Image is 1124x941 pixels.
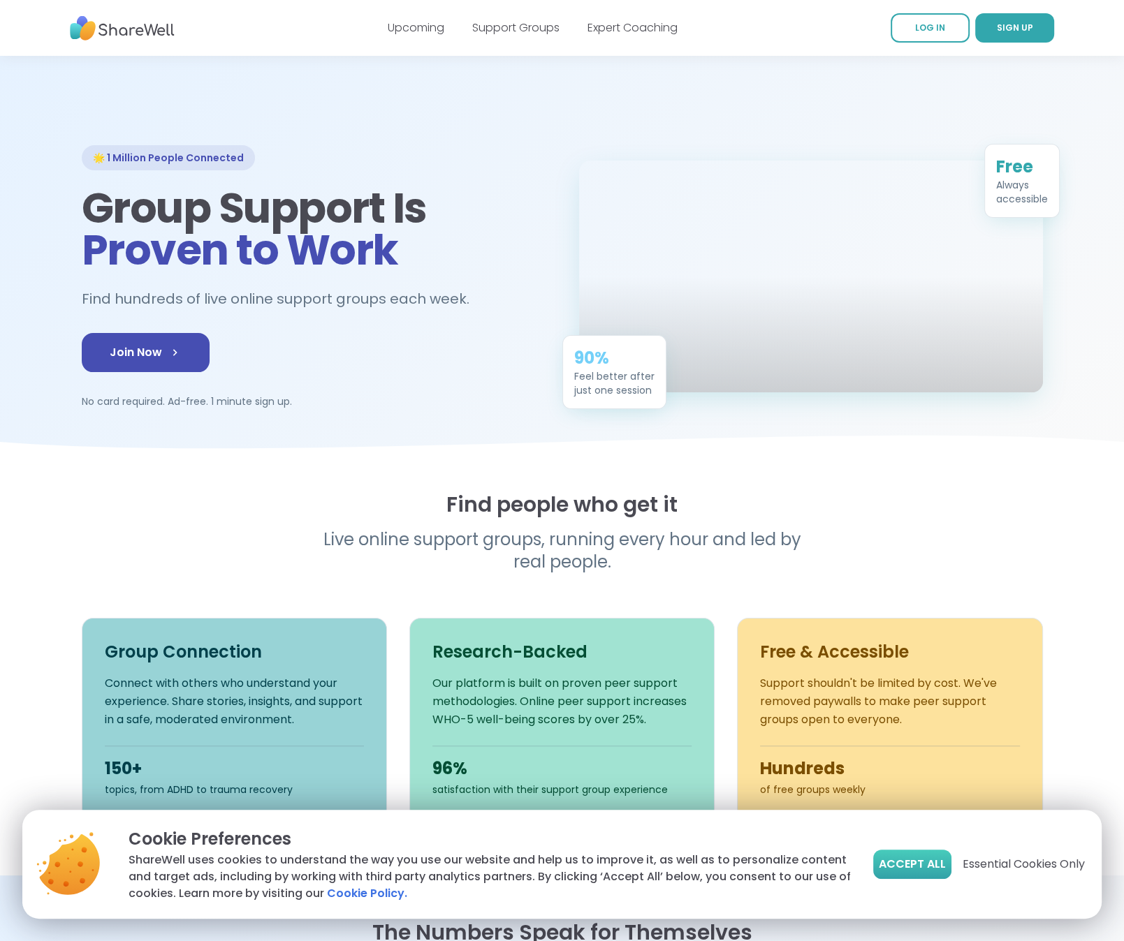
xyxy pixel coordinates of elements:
a: Support Groups [472,20,560,36]
div: Hundreds [760,757,1019,780]
p: Our platform is built on proven peer support methodologies. Online peer support increases WHO-5 w... [432,674,692,729]
h2: Find people who get it [82,492,1043,517]
span: SIGN UP [997,22,1033,34]
div: Free [996,156,1048,178]
p: Cookie Preferences [129,827,851,852]
h2: Find hundreds of live online support groups each week. [82,288,484,311]
img: ShareWell Nav Logo [70,9,175,47]
h3: Research-Backed [432,641,692,663]
div: satisfaction with their support group experience [432,783,692,796]
a: SIGN UP [975,13,1054,43]
p: No card required. Ad-free. 1 minute sign up. [82,394,546,408]
div: Feel better after just one session [574,369,655,397]
div: topics, from ADHD to trauma recovery [105,783,364,796]
span: Join Now [110,344,182,361]
div: Always accessible [996,178,1048,206]
span: Essential Cookies Only [963,856,1085,873]
p: Connect with others who understand your experience. Share stories, insights, and support in a saf... [105,674,364,729]
h1: Group Support Is [82,187,546,271]
a: LOG IN [891,13,970,43]
a: Upcoming [388,20,444,36]
p: ShareWell uses cookies to understand the way you use our website and help us to improve it, as we... [129,852,851,902]
p: Live online support groups, running every hour and led by real people. [294,528,831,573]
div: 90% [574,347,655,369]
div: 96% [432,757,692,780]
button: Accept All [873,850,951,879]
h3: Free & Accessible [760,641,1019,663]
div: 150+ [105,757,364,780]
p: Support shouldn't be limited by cost. We've removed paywalls to make peer support groups open to ... [760,674,1019,729]
span: Proven to Work [82,221,398,279]
span: LOG IN [915,22,945,34]
a: Join Now [82,333,210,372]
span: Accept All [879,856,946,873]
div: of free groups weekly [760,783,1019,796]
h3: Group Connection [105,641,364,663]
a: Expert Coaching [587,20,678,36]
a: Cookie Policy. [327,885,407,902]
div: 🌟 1 Million People Connected [82,145,255,170]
